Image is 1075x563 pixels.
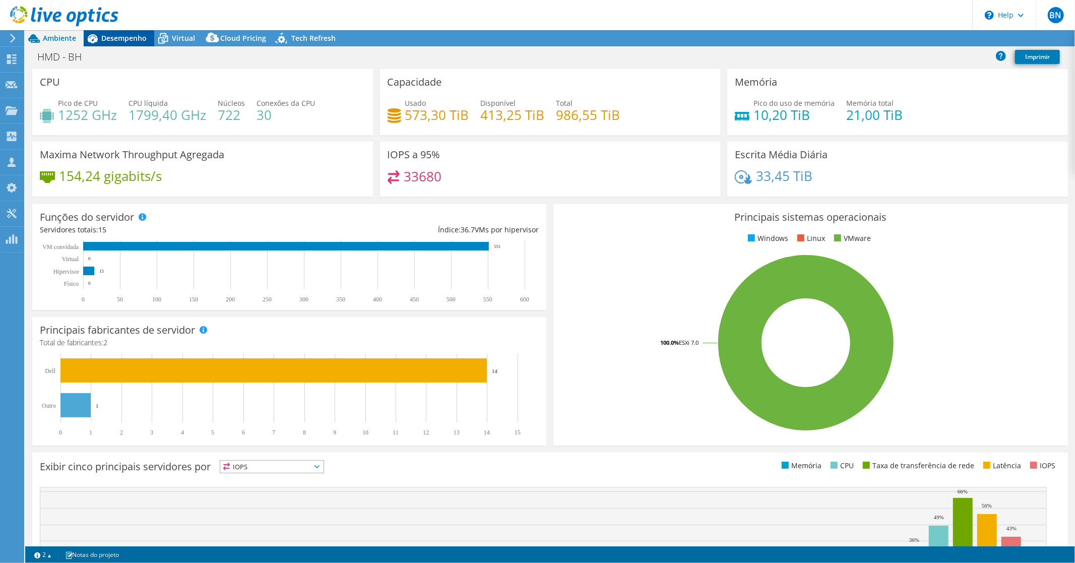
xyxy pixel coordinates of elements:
[129,109,206,120] h4: 1799,40 GHz
[735,149,828,160] h3: Escrita Média Diária
[333,429,336,436] text: 9
[846,98,894,108] span: Memória total
[152,296,161,303] text: 100
[40,325,195,336] h3: Principais fabricantes de servidor
[40,212,134,223] h3: Funções do servidor
[53,268,79,275] text: Hipervisor
[42,243,79,251] text: VM convidada
[103,338,107,347] span: 2
[189,296,198,303] text: 150
[1028,460,1055,471] li: IOPS
[129,98,168,108] span: CPU líquida
[958,488,968,494] text: 66%
[40,77,60,88] h3: CPU
[59,170,162,181] h4: 154,24 gigabits/s
[454,429,460,436] text: 13
[257,109,315,120] h4: 30
[481,98,516,108] span: Disponível
[33,51,97,62] h1: HMD - BH
[99,269,104,274] text: 15
[220,33,266,43] span: Cloud Pricing
[263,296,272,303] text: 250
[1006,525,1017,531] text: 43%
[336,296,345,303] text: 350
[404,171,441,182] h4: 33680
[660,339,679,346] tspan: 100.0%
[272,429,275,436] text: 7
[96,403,99,409] text: 1
[520,296,529,303] text: 600
[45,367,55,374] text: Dell
[981,460,1021,471] li: Latência
[515,429,521,436] text: 15
[679,339,699,346] tspan: ESXi 7.0
[88,281,91,286] text: 0
[447,296,456,303] text: 500
[88,256,91,261] text: 0
[291,33,336,43] span: Tech Refresh
[242,429,245,436] text: 6
[461,225,475,234] span: 36.7
[860,460,974,471] li: Taxa de transferência de rede
[172,33,195,43] span: Virtual
[58,548,126,561] a: Notas do projeto
[150,429,153,436] text: 3
[62,256,79,263] text: Virtual
[40,337,539,348] h4: Total de fabricantes:
[934,514,944,520] text: 49%
[98,225,106,234] span: 15
[393,429,399,436] text: 11
[303,429,306,436] text: 8
[43,33,76,43] span: Ambiente
[1015,50,1060,64] a: Imprimir
[756,170,812,181] h4: 33,45 TiB
[795,233,825,244] li: Linux
[985,11,994,20] svg: \n
[1048,7,1064,23] span: BN
[405,109,469,120] h4: 573,30 TiB
[561,212,1060,223] h3: Principais sistemas operacionais
[27,548,58,561] a: 2
[405,98,426,108] span: Usado
[218,98,245,108] span: Núcleos
[828,460,854,471] li: CPU
[735,77,777,88] h3: Memória
[373,296,382,303] text: 400
[492,368,498,374] text: 14
[410,296,419,303] text: 450
[483,296,492,303] text: 550
[484,429,490,436] text: 14
[40,149,224,160] h3: Maxima Network Throughput Agregada
[220,461,324,473] span: IOPS
[257,98,315,108] span: Conexões da CPU
[299,296,308,303] text: 300
[494,244,501,249] text: 551
[226,296,235,303] text: 200
[218,109,245,120] h4: 722
[388,77,442,88] h3: Capacidade
[388,149,440,160] h3: IOPS a 95%
[846,109,903,120] h4: 21,00 TiB
[982,503,992,509] text: 56%
[481,109,545,120] h4: 413,25 TiB
[40,224,289,235] div: Servidores totais:
[101,33,147,43] span: Desempenho
[42,402,56,409] text: Outro
[58,109,117,120] h4: 1252 GHz
[753,109,835,120] h4: 10,20 TiB
[832,233,871,244] li: VMware
[909,537,919,543] text: 36%
[289,224,539,235] div: Índice: VMs por hipervisor
[59,429,62,436] text: 0
[556,98,573,108] span: Total
[120,429,123,436] text: 2
[745,233,788,244] li: Windows
[181,429,184,436] text: 4
[362,429,368,436] text: 10
[753,98,835,108] span: Pico do uso de memória
[211,429,214,436] text: 5
[423,429,429,436] text: 12
[58,98,98,108] span: Pico de CPU
[82,296,85,303] text: 0
[64,280,79,287] tspan: Físico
